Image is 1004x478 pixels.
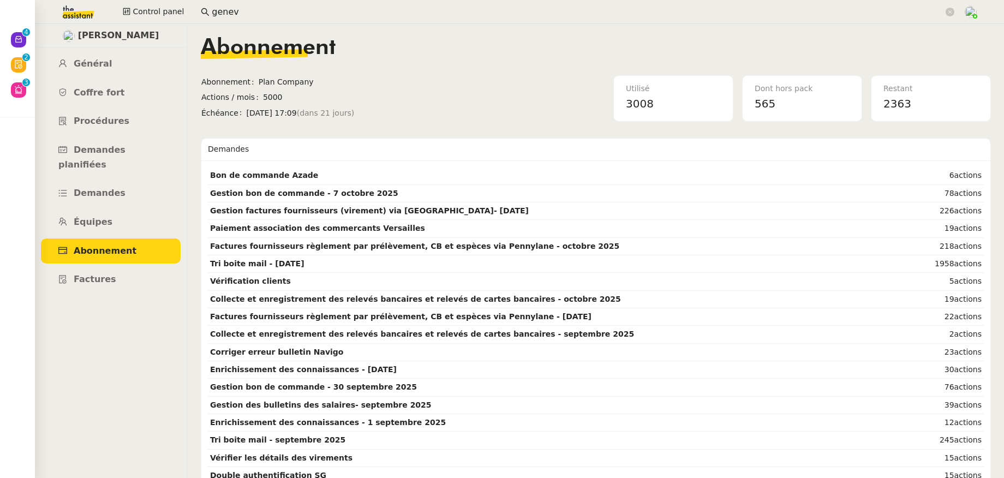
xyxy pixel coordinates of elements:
div: Demandes [208,139,984,160]
span: actions [954,259,982,268]
span: actions [954,242,982,250]
span: Factures [74,274,116,284]
span: actions [954,224,982,232]
a: Abonnement [41,238,181,264]
span: Abonnement [201,76,259,88]
span: [PERSON_NAME] [78,28,159,43]
span: Plan Company [259,76,480,88]
span: 565 [755,97,775,110]
td: 78 [901,185,984,202]
span: 2363 [883,97,911,110]
span: actions [954,348,982,356]
strong: Collecte et enregistrement des relevés bancaires et relevés de cartes bancaires - octobre 2025 [210,295,621,303]
span: Équipes [74,217,112,227]
input: Rechercher [212,5,943,20]
td: 12 [901,414,984,432]
td: 19 [901,291,984,308]
strong: Paiement association des commercants Versailles [210,224,425,232]
strong: Bon de commande Azade [210,171,318,180]
div: Utilisé [626,82,721,95]
nz-badge-sup: 2 [22,53,30,61]
button: Control panel [116,4,190,20]
span: actions [954,401,982,409]
td: 39 [901,397,984,414]
a: Général [41,51,181,77]
span: actions [954,383,982,391]
span: actions [954,418,982,427]
strong: Enrichissement des connaissances - [DATE] [210,365,397,374]
a: Coffre fort [41,80,181,106]
td: 245 [901,432,984,449]
strong: Enrichissement des connaissances - 1 septembre 2025 [210,418,446,427]
nz-badge-sup: 4 [22,28,30,36]
p: 4 [24,28,28,38]
td: 5 [901,273,984,290]
strong: Collecte et enregistrement des relevés bancaires et relevés de cartes bancaires - septembre 2025 [210,330,634,338]
td: 30 [901,361,984,379]
span: Coffre fort [74,87,125,98]
td: 218 [901,238,984,255]
strong: Factures fournisseurs règlement par prélèvement, CB et espèces via Pennylane - [DATE] [210,312,591,321]
span: actions [954,365,982,374]
a: Équipes [41,210,181,235]
span: actions [954,453,982,462]
a: Procédures [41,109,181,134]
span: actions [954,295,982,303]
span: Control panel [133,5,184,18]
td: 6 [901,167,984,184]
td: 1958 [901,255,984,273]
span: Abonnement [201,37,336,59]
span: actions [954,312,982,321]
span: 3008 [626,97,654,110]
a: Demandes [41,181,181,206]
span: (dans 21 jours) [297,107,355,119]
span: Échéance [201,107,247,119]
strong: Gestion factures fournisseurs (virement) via [GEOGRAPHIC_DATA]- [DATE] [210,206,529,215]
nz-badge-sup: 3 [22,79,30,86]
span: [DATE] 17:09 [247,107,480,119]
td: 2 [901,326,984,343]
img: users%2FNTfmycKsCFdqp6LX6USf2FmuPJo2%2Favatar%2F16D86256-2126-4AE5-895D-3A0011377F92_1_102_o-remo... [965,6,977,18]
td: 15 [901,450,984,467]
div: Dont hors pack [755,82,850,95]
td: 226 [901,202,984,220]
span: Demandes planifiées [58,145,125,170]
span: actions [954,171,982,180]
td: 19 [901,220,984,237]
span: Procédures [74,116,129,126]
span: Actions / mois [201,91,263,104]
a: Demandes planifiées [41,138,181,177]
strong: Corriger erreur bulletin Navigo [210,348,343,356]
strong: Vérification clients [210,277,291,285]
strong: Gestion bon de commande - 7 octobre 2025 [210,189,398,198]
strong: Gestion bon de commande - 30 septembre 2025 [210,383,417,391]
span: Demandes [74,188,125,198]
span: actions [954,206,982,215]
strong: Factures fournisseurs règlement par prélèvement, CB et espèces via Pennylane - octobre 2025 [210,242,619,250]
span: actions [954,189,982,198]
td: 23 [901,344,984,361]
span: actions [954,277,982,285]
td: 76 [901,379,984,396]
span: actions [954,330,982,338]
p: 2 [24,53,28,63]
strong: Vérifier les détails des virements [210,453,352,462]
p: 3 [24,79,28,88]
span: 5000 [263,91,480,104]
div: Restant [883,82,978,95]
span: Général [74,58,112,69]
img: users%2F9mvJqJUvllffspLsQzytnd0Nt4c2%2Favatar%2F82da88e3-d90d-4e39-b37d-dcb7941179ae [63,30,75,42]
strong: Tri boite mail - [DATE] [210,259,304,268]
span: actions [954,435,982,444]
td: 22 [901,308,984,326]
strong: Gestion des bulletins des salaires- septembre 2025 [210,401,432,409]
span: Abonnement [74,246,136,256]
strong: Tri boite mail - septembre 2025 [210,435,345,444]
